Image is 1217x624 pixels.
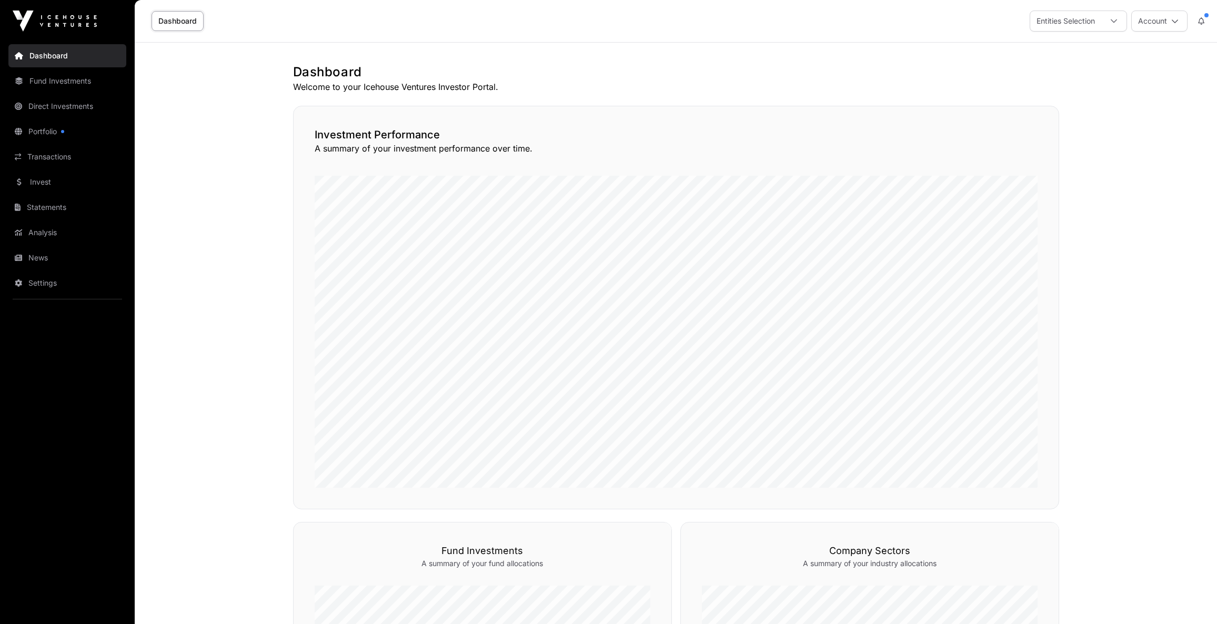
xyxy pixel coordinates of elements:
[315,544,650,558] h3: Fund Investments
[293,80,1059,93] p: Welcome to your Icehouse Ventures Investor Portal.
[8,120,126,143] a: Portfolio
[702,558,1038,569] p: A summary of your industry allocations
[8,246,126,269] a: News
[8,69,126,93] a: Fund Investments
[315,142,1038,155] p: A summary of your investment performance over time.
[1164,573,1217,624] iframe: Chat Widget
[13,11,97,32] img: Icehouse Ventures Logo
[8,44,126,67] a: Dashboard
[315,127,1038,142] h2: Investment Performance
[8,170,126,194] a: Invest
[8,145,126,168] a: Transactions
[315,558,650,569] p: A summary of your fund allocations
[1030,11,1101,31] div: Entities Selection
[152,11,204,31] a: Dashboard
[8,95,126,118] a: Direct Investments
[293,64,1059,80] h1: Dashboard
[8,221,126,244] a: Analysis
[702,544,1038,558] h3: Company Sectors
[8,271,126,295] a: Settings
[1131,11,1188,32] button: Account
[8,196,126,219] a: Statements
